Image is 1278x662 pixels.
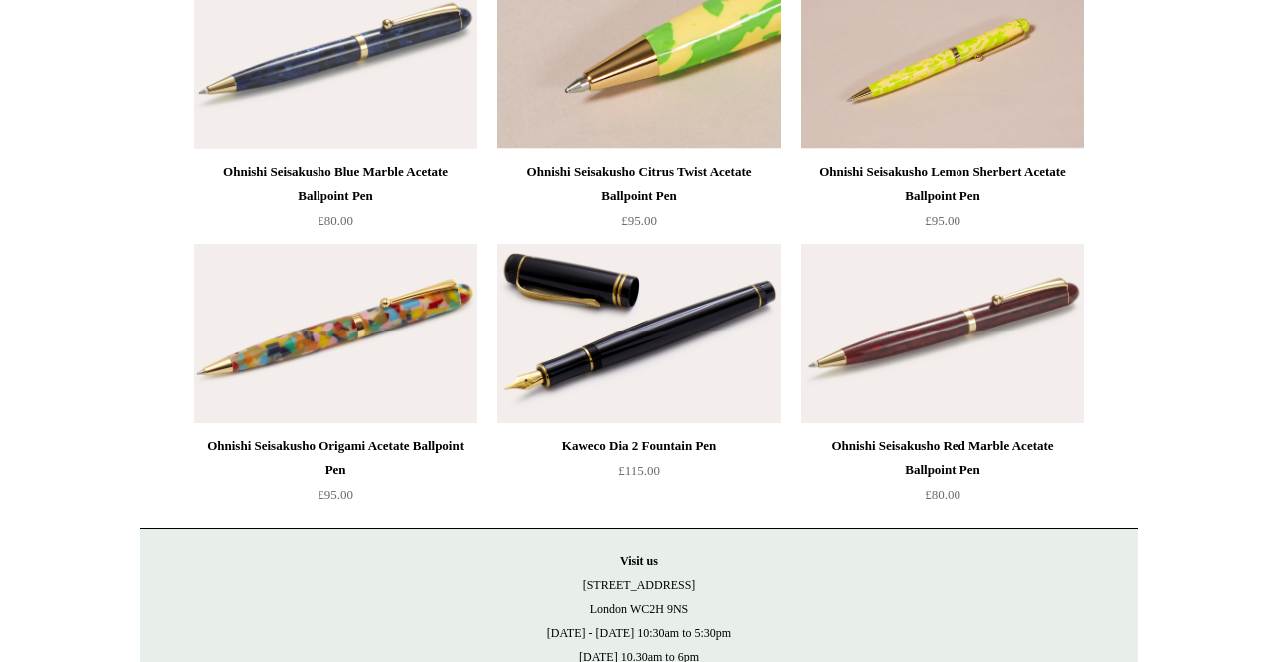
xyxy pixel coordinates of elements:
span: £95.00 [925,213,960,228]
span: £115.00 [618,463,660,478]
img: Ohnishi Seisakusho Red Marble Acetate Ballpoint Pen [801,244,1084,423]
a: Ohnishi Seisakusho Red Marble Acetate Ballpoint Pen Ohnishi Seisakusho Red Marble Acetate Ballpoi... [801,244,1084,423]
span: £95.00 [318,487,353,502]
img: Kaweco Dia 2 Fountain Pen [497,244,781,423]
a: Ohnishi Seisakusho Red Marble Acetate Ballpoint Pen £80.00 [801,434,1084,516]
div: Kaweco Dia 2 Fountain Pen [502,434,776,458]
a: Ohnishi Seisakusho Citrus Twist Acetate Ballpoint Pen £95.00 [497,160,781,242]
span: £80.00 [925,487,960,502]
strong: Visit us [620,554,658,568]
div: Ohnishi Seisakusho Lemon Sherbert Acetate Ballpoint Pen [806,160,1079,208]
span: £80.00 [318,213,353,228]
div: Ohnishi Seisakusho Citrus Twist Acetate Ballpoint Pen [502,160,776,208]
div: Ohnishi Seisakusho Blue Marble Acetate Ballpoint Pen [199,160,472,208]
a: Ohnishi Seisakusho Origami Acetate Ballpoint Pen £95.00 [194,434,477,516]
a: Ohnishi Seisakusho Blue Marble Acetate Ballpoint Pen £80.00 [194,160,477,242]
a: Ohnishi Seisakusho Lemon Sherbert Acetate Ballpoint Pen £95.00 [801,160,1084,242]
div: Ohnishi Seisakusho Red Marble Acetate Ballpoint Pen [806,434,1079,482]
a: Kaweco Dia 2 Fountain Pen £115.00 [497,434,781,516]
a: Kaweco Dia 2 Fountain Pen Kaweco Dia 2 Fountain Pen [497,244,781,423]
span: £95.00 [621,213,657,228]
a: Ohnishi Seisakusho Origami Acetate Ballpoint Pen Ohnishi Seisakusho Origami Acetate Ballpoint Pen [194,244,477,423]
img: Ohnishi Seisakusho Origami Acetate Ballpoint Pen [194,244,477,423]
div: Ohnishi Seisakusho Origami Acetate Ballpoint Pen [199,434,472,482]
